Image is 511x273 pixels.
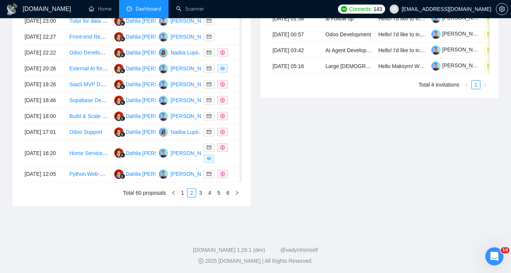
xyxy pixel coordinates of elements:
a: MZ[PERSON_NAME] [159,33,214,39]
button: setting [496,3,508,15]
a: NLNadiia Lupii [159,49,198,55]
a: [PERSON_NAME] [431,62,486,68]
td: [DATE] 20:26 [22,61,66,77]
img: MZ [159,169,168,179]
img: c1QoMr0c3c7z0ZsdDJdzNOMHwMc4mqWW0nL-0Xklj7Pk1fQzqc_jPMG8D3_PimD--b [431,61,441,71]
img: gigradar-bm.png [120,100,125,105]
span: right [483,83,487,87]
span: left [171,191,176,195]
li: 5 [214,188,223,197]
a: DWDahlia [PERSON_NAME] [114,81,186,87]
a: MZ[PERSON_NAME] [159,65,214,71]
li: Previous Page [169,188,178,197]
td: [DATE] 18:00 [22,109,66,124]
td: [DATE] 12:05 [22,166,66,182]
div: [PERSON_NAME] [170,96,214,104]
div: Dahlia [PERSON_NAME] [126,149,186,157]
img: NL [159,127,168,137]
div: Nadiia Lupii [170,128,198,136]
a: AI Agent Development for Copy and Script Creation [325,47,446,53]
img: MZ [159,80,168,89]
td: Large Christian Web Project and Mobile app [322,58,375,74]
a: 3 [197,189,205,197]
a: DWDahlia [PERSON_NAME] [114,49,186,55]
a: DWDahlia [PERSON_NAME] [114,171,186,177]
span: left [465,83,469,87]
a: Large [DEMOGRAPHIC_DATA] Web Project and Mobile app [325,63,468,69]
img: MZ [159,148,168,158]
span: Pending [484,46,507,54]
li: 1 [178,188,187,197]
a: @vadymhimself [280,247,318,253]
img: c1QoMr0c3c7z0ZsdDJdzNOMHwMc4mqWW0nL-0Xklj7Pk1fQzqc_jPMG8D3_PimD--b [431,14,441,23]
span: 143 [373,5,382,13]
img: DW [114,64,124,73]
a: MZ[PERSON_NAME] [159,17,214,23]
a: Tutor for data science/python coding [69,18,155,24]
a: 1 [178,189,187,197]
span: mail [207,114,211,118]
td: [DATE] 16:20 [22,140,66,166]
img: logo [6,3,18,16]
span: right [235,191,239,195]
button: left [462,80,471,89]
a: DWDahlia [PERSON_NAME] [114,97,186,103]
span: dashboard [127,6,132,11]
span: dollar [220,130,225,134]
iframe: Intercom live chat [485,247,503,265]
td: [DATE] 17:01 [22,124,66,140]
a: MZ[PERSON_NAME] [159,97,214,103]
td: [DATE] 22:27 [22,29,66,45]
span: dollar [220,82,225,87]
td: [DATE] 18:46 [22,93,66,109]
span: mail [207,130,211,134]
img: DW [114,48,124,57]
a: Python Web-App/Skript für Massen-Unterschriften von PDFs (Google Drive + DocuSign/Adobe) [69,171,293,177]
div: [PERSON_NAME] [170,64,214,73]
div: Dahlia [PERSON_NAME] [126,64,186,73]
td: Odoo Support [66,124,111,140]
li: Next Page [232,188,242,197]
a: [PERSON_NAME] [431,31,486,37]
td: Supabase Developer for AI Health App Backend (Edge Functions & RLS) [66,93,111,109]
img: MZ [159,16,168,26]
img: c1QoMr0c3c7z0ZsdDJdzNOMHwMc4mqWW0nL-0Xklj7Pk1fQzqc_jPMG8D3_PimD--b [431,45,441,55]
span: 10 [501,247,509,253]
span: Pending [484,30,507,39]
td: [DATE] 22:22 [22,45,66,61]
div: Dahlia [PERSON_NAME] [126,112,186,120]
img: DW [114,32,124,42]
img: MZ [159,112,168,121]
span: user [392,6,397,12]
div: [PERSON_NAME] [170,170,214,178]
a: DWDahlia [PERSON_NAME] [114,33,186,39]
span: mail [207,98,211,102]
span: setting [496,6,508,12]
img: MZ [159,96,168,105]
span: mail [207,19,211,23]
img: DW [114,16,124,26]
td: SaaS MVP Development for Voice, Scheduling, & Billing Platform [66,77,111,93]
td: Tutor for data science/python coding [66,13,111,29]
button: right [480,80,489,89]
li: Previous Page [462,80,471,89]
span: eye [207,156,211,161]
td: Front-end React Developer working to build out an existing web application [66,29,111,45]
div: Dahlia [PERSON_NAME] [126,33,186,41]
td: AI Agent Development for Copy and Script Creation [322,42,375,58]
a: 2 [187,189,196,197]
span: Pending [484,62,507,70]
a: ai Follow up [325,16,354,22]
div: Dahlia [PERSON_NAME] [126,80,186,88]
img: upwork-logo.png [341,6,347,12]
a: NLNadiia Lupii [159,129,198,135]
a: DWDahlia [PERSON_NAME] [114,150,186,156]
td: External AI for Scoring, Profiling, and Daily Follow-Ups [66,61,111,77]
td: [DATE] 23:00 [22,13,66,29]
span: dollar [220,145,225,150]
img: DW [114,148,124,158]
a: 6 [224,189,232,197]
img: gigradar-bm.png [120,36,125,42]
td: ai Follow up [322,11,375,26]
a: Pending [484,31,510,37]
